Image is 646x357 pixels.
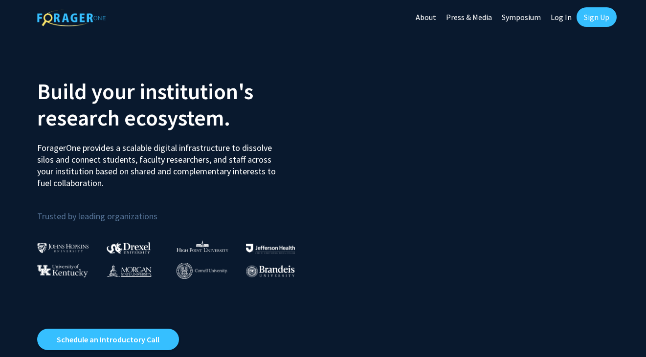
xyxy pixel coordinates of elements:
img: Johns Hopkins University [37,243,89,253]
a: Sign Up [577,7,617,27]
img: Thomas Jefferson University [246,244,295,253]
img: Drexel University [107,242,151,253]
img: High Point University [177,240,228,252]
img: University of Kentucky [37,264,88,277]
p: Trusted by leading organizations [37,197,316,224]
img: Cornell University [177,263,227,279]
h2: Build your institution's research ecosystem. [37,78,316,131]
a: Opens in a new tab [37,329,179,350]
p: ForagerOne provides a scalable digital infrastructure to dissolve silos and connect students, fac... [37,135,283,189]
img: ForagerOne Logo [37,9,106,26]
img: Morgan State University [107,264,152,277]
img: Brandeis University [246,265,295,277]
